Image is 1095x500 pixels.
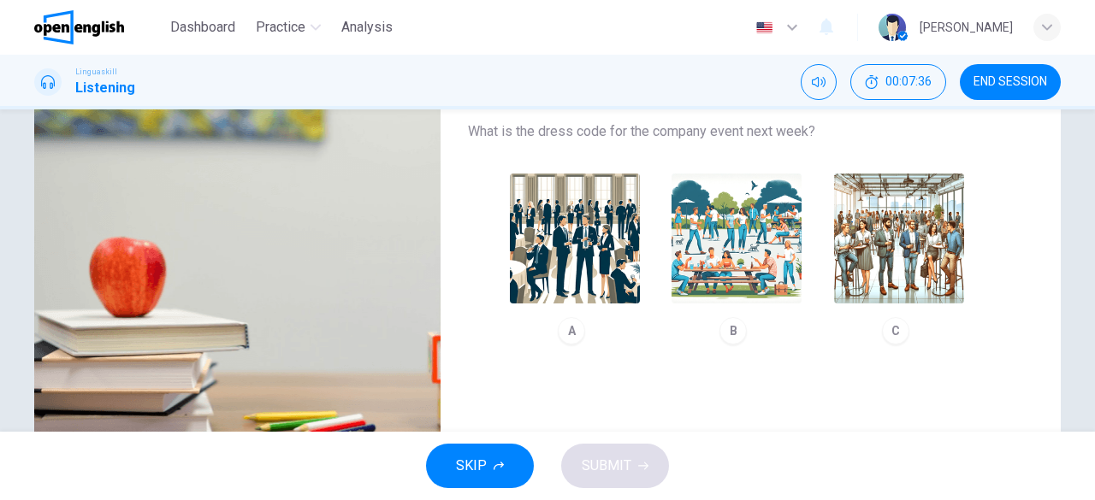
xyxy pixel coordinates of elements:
span: END SESSION [974,75,1047,89]
div: [PERSON_NAME] [920,17,1013,38]
img: Profile picture [879,14,906,41]
span: What is the dress code for the company event next week? [468,121,1006,142]
button: END SESSION [960,64,1061,100]
div: Mute [801,64,837,100]
a: OpenEnglish logo [34,10,163,44]
span: Practice [256,17,305,38]
span: Linguaskill [75,66,117,78]
div: B [719,317,747,344]
div: A [558,317,585,344]
span: Dashboard [170,17,235,38]
div: C [882,317,909,344]
span: 00:07:36 [885,75,932,89]
button: Practice [249,12,328,43]
img: Listen to a clip about the dress code for an event. [34,67,441,483]
span: Analysis [341,17,393,38]
button: B [664,166,809,352]
img: C [834,174,964,303]
img: OpenEnglish logo [34,10,124,44]
button: 00:07:36 [850,64,946,100]
button: C [826,166,972,352]
button: Dashboard [163,12,242,43]
button: SKIP [426,444,534,488]
button: Analysis [334,12,400,43]
button: A [502,166,648,352]
img: en [754,21,775,34]
img: A [510,174,640,303]
h1: Listening [75,78,135,98]
span: SKIP [456,454,487,478]
img: B [672,174,802,303]
div: Hide [850,64,946,100]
